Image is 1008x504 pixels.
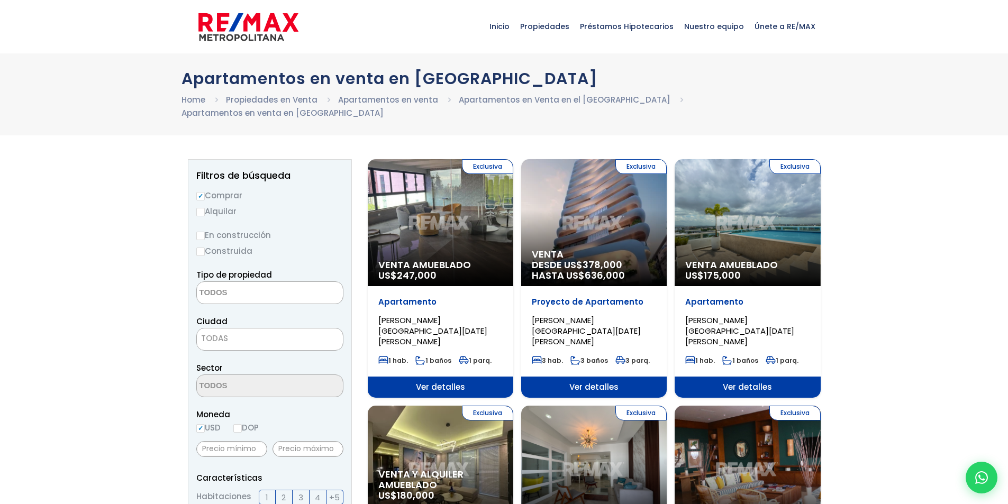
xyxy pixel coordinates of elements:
input: Construida [196,248,205,256]
span: Exclusiva [462,406,513,420]
span: Venta [532,249,656,260]
span: Exclusiva [769,406,821,420]
input: Precio máximo [273,441,343,457]
span: Ver detalles [368,377,513,398]
span: TODAS [196,328,343,351]
span: Préstamos Hipotecarios [575,11,679,42]
span: 1 [266,491,268,504]
span: 2 [281,491,286,504]
span: HASTA US$ [532,270,656,281]
input: Comprar [196,192,205,200]
span: Nuestro equipo [679,11,749,42]
textarea: Search [197,282,299,305]
textarea: Search [197,375,299,398]
span: Venta y alquiler amueblado [378,469,503,490]
span: 1 hab. [685,356,715,365]
h2: Filtros de búsqueda [196,170,343,181]
p: Apartamento [378,297,503,307]
a: Propiedades en Venta [226,94,317,105]
input: USD [196,424,205,433]
p: Proyecto de Apartamento [532,297,656,307]
input: En construcción [196,232,205,240]
span: [PERSON_NAME][GEOGRAPHIC_DATA][DATE][PERSON_NAME] [378,315,487,347]
img: remax-metropolitana-logo [198,11,298,43]
a: Home [181,94,205,105]
span: Exclusiva [615,159,667,174]
p: Características [196,471,343,484]
span: 3 parq. [615,356,650,365]
span: Tipo de propiedad [196,269,272,280]
label: Alquilar [196,205,343,218]
span: US$ [378,489,434,502]
span: Propiedades [515,11,575,42]
span: 3 hab. [532,356,563,365]
span: 378,000 [583,258,622,271]
span: [PERSON_NAME][GEOGRAPHIC_DATA][DATE][PERSON_NAME] [685,315,794,347]
p: Apartamento [685,297,810,307]
span: Exclusiva [769,159,821,174]
span: TODAS [201,333,228,344]
label: USD [196,421,221,434]
span: DESDE US$ [532,260,656,281]
span: 1 parq. [766,356,798,365]
input: Alquilar [196,208,205,216]
a: Exclusiva Venta DESDE US$378,000 HASTA US$636,000 Proyecto de Apartamento [PERSON_NAME][GEOGRAPHI... [521,159,667,398]
span: US$ [685,269,741,282]
span: 180,000 [397,489,434,502]
span: Inicio [484,11,515,42]
span: TODAS [197,331,343,346]
span: Exclusiva [462,159,513,174]
span: Venta Amueblado [378,260,503,270]
span: 1 hab. [378,356,408,365]
span: Únete a RE/MAX [749,11,821,42]
input: DOP [233,424,242,433]
input: Precio mínimo [196,441,267,457]
label: En construcción [196,228,343,242]
span: Sector [196,362,223,373]
span: 247,000 [397,269,437,282]
label: Construida [196,244,343,258]
span: 1 baños [722,356,758,365]
span: Ver detalles [675,377,820,398]
span: Ciudad [196,316,228,327]
a: Apartamentos en venta [338,94,438,105]
h1: Apartamentos en venta en [GEOGRAPHIC_DATA] [181,69,827,88]
span: 636,000 [585,269,625,282]
li: Apartamentos en venta en [GEOGRAPHIC_DATA] [181,106,384,120]
span: +5 [329,491,340,504]
span: 3 baños [570,356,608,365]
span: [PERSON_NAME][GEOGRAPHIC_DATA][DATE][PERSON_NAME] [532,315,641,347]
span: Moneda [196,408,343,421]
span: 175,000 [704,269,741,282]
a: Exclusiva Venta Amueblado US$247,000 Apartamento [PERSON_NAME][GEOGRAPHIC_DATA][DATE][PERSON_NAME... [368,159,513,398]
span: Ver detalles [521,377,667,398]
span: Exclusiva [615,406,667,420]
label: Comprar [196,189,343,202]
a: Apartamentos en Venta en el [GEOGRAPHIC_DATA] [459,94,670,105]
span: US$ [378,269,437,282]
label: DOP [233,421,259,434]
span: 1 parq. [459,356,492,365]
span: 4 [315,491,320,504]
span: 1 baños [415,356,451,365]
span: Venta Amueblado [685,260,810,270]
a: Exclusiva Venta Amueblado US$175,000 Apartamento [PERSON_NAME][GEOGRAPHIC_DATA][DATE][PERSON_NAME... [675,159,820,398]
span: 3 [298,491,303,504]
